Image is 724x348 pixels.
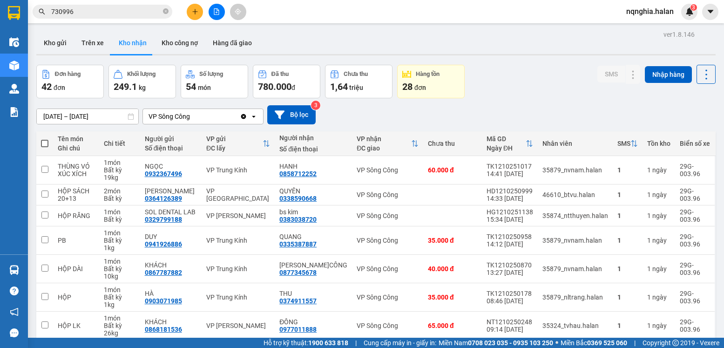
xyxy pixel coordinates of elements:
span: 28 [402,81,413,92]
div: Ngày ĐH [487,144,526,152]
span: đơn [414,84,426,91]
button: Chưa thu1,64 triệu [325,65,392,98]
div: VP [PERSON_NAME] [206,322,270,329]
div: 1 món [104,208,135,216]
div: 1 [647,265,670,273]
svg: Clear value [240,113,247,120]
div: Khối lượng [127,71,156,77]
span: nqnghia.halan [619,6,681,17]
div: 1 [617,265,638,273]
button: Đơn hàng42đơn [36,65,104,98]
b: GỬI : VP Sông Công [12,63,125,79]
button: Kho nhận [111,32,154,54]
span: Miền Bắc [561,338,627,348]
div: 35879_nvnam.halan [542,166,608,174]
span: | [634,338,636,348]
div: 0941926886 [145,240,182,248]
input: Selected VP Sông Công. [191,112,192,121]
div: VP Sông Công [357,265,419,273]
img: warehouse-icon [9,61,19,70]
div: VP Trung Kính [206,265,270,273]
div: 40.000 đ [428,265,477,273]
li: 271 - [PERSON_NAME] - [GEOGRAPHIC_DATA] - [GEOGRAPHIC_DATA] [87,23,389,34]
div: Bất kỳ [104,195,135,202]
div: QUYÊN [279,187,347,195]
div: Người nhận [279,134,347,142]
div: 35874_ntthuyen.halan [542,212,608,219]
span: aim [235,8,241,15]
div: 1 món [104,159,135,166]
div: SƠN S.CÔNG [279,261,347,269]
div: Số điện thoại [145,144,197,152]
img: icon-new-feature [685,7,694,16]
sup: 3 [311,101,320,110]
span: đơn [54,84,65,91]
div: 0338590668 [279,195,317,202]
img: warehouse-icon [9,265,19,275]
div: THU [279,290,347,297]
div: 26 kg [104,329,135,337]
span: file-add [213,8,220,15]
div: ĐC lấy [206,144,263,152]
img: logo.jpg [12,12,81,58]
div: HỘP LK [58,322,95,329]
div: Bất kỳ [104,322,135,329]
div: 1 món [104,286,135,293]
button: plus [187,4,203,20]
div: VP Sông Công [357,237,419,244]
div: 1 [617,322,638,329]
button: Khối lượng249.1kg [108,65,176,98]
div: VP Trung Kính [206,166,270,174]
div: 0977011888 [279,326,317,333]
div: 65.000 đ [428,322,477,329]
div: 10 kg [104,273,135,280]
div: HANH [279,163,347,170]
button: Bộ lọc [267,105,316,124]
div: Tên món [58,135,95,143]
div: 29G-003.96 [680,187,710,202]
span: message [10,328,19,337]
button: aim [230,4,246,20]
div: Nhân viên [542,140,608,147]
div: 29G-003.96 [680,261,710,276]
div: 14:33 [DATE] [487,195,533,202]
input: Tìm tên, số ĐT hoặc mã đơn [51,7,161,17]
div: 0868181536 [145,326,182,333]
div: DUY [145,233,197,240]
button: Số lượng54món [181,65,248,98]
div: 1 [617,237,638,244]
div: 0867787882 [145,269,182,276]
span: 54 [186,81,196,92]
sup: 3 [690,4,697,11]
div: KHÁCH [145,261,197,269]
div: HỘP DÀI [58,265,95,273]
div: 0329799188 [145,216,182,223]
div: THÙNG VỎ XÚC XÍCH [58,163,95,177]
span: close-circle [163,8,169,14]
th: Toggle SortBy [352,131,423,156]
div: 20+13 [58,195,95,202]
div: 0335387887 [279,240,317,248]
div: 1 món [104,258,135,265]
div: 0877345678 [279,269,317,276]
div: SOL DENTAL LAB [145,208,197,216]
div: 35324_tvhau.halan [542,322,608,329]
div: VP nhận [357,135,411,143]
div: HỘP SÁCH [58,187,95,195]
div: ver 1.8.146 [663,29,695,40]
div: 1 món [104,229,135,237]
div: 2 món [104,187,135,195]
div: 19 kg [104,174,135,181]
button: Trên xe [74,32,111,54]
div: Ghi chú [58,144,95,152]
button: Nhập hàng [645,66,692,83]
th: Toggle SortBy [202,131,275,156]
div: 29G-003.96 [680,208,710,223]
span: Hỗ trợ kỹ thuật: [264,338,348,348]
button: Hàng tồn28đơn [397,65,465,98]
div: 13:27 [DATE] [487,269,533,276]
div: Số lượng [199,71,223,77]
span: caret-down [706,7,715,16]
div: Chưa thu [344,71,368,77]
span: close-circle [163,7,169,16]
